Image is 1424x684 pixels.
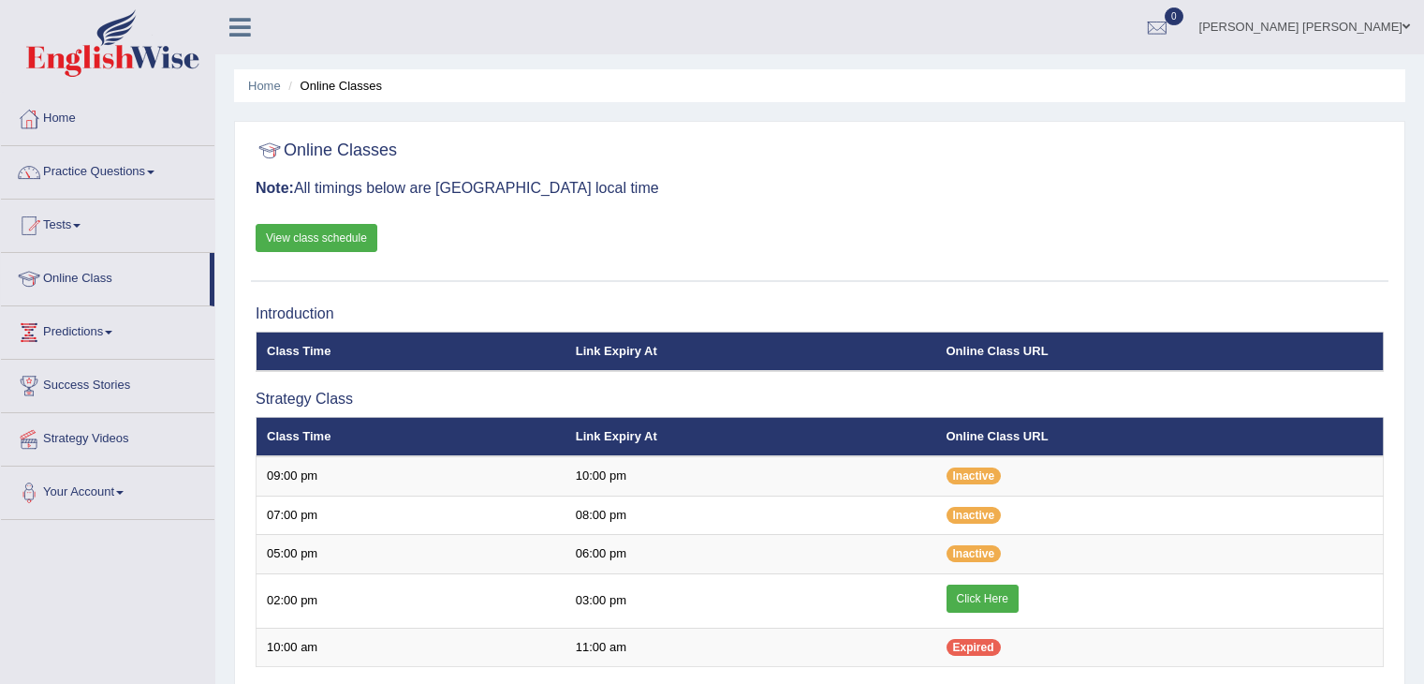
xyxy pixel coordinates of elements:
[256,137,397,165] h2: Online Classes
[565,456,936,496] td: 10:00 pm
[256,224,377,252] a: View class schedule
[1,200,214,246] a: Tests
[1,93,214,140] a: Home
[256,391,1384,408] h3: Strategy Class
[256,305,1384,322] h3: Introduction
[257,535,565,574] td: 05:00 pm
[1165,7,1183,25] span: 0
[256,180,1384,197] h3: All timings below are [GEOGRAPHIC_DATA] local time
[256,180,294,196] b: Note:
[248,79,281,93] a: Home
[947,545,1002,562] span: Inactive
[257,573,565,628] td: 02:00 pm
[936,332,1384,371] th: Online Class URL
[936,417,1384,456] th: Online Class URL
[1,146,214,193] a: Practice Questions
[284,77,382,95] li: Online Classes
[1,467,214,513] a: Your Account
[947,585,1019,613] a: Click Here
[947,639,1001,656] span: Expired
[257,417,565,456] th: Class Time
[257,628,565,667] td: 10:00 am
[565,628,936,667] td: 11:00 am
[565,332,936,371] th: Link Expiry At
[1,306,214,353] a: Predictions
[565,573,936,628] td: 03:00 pm
[947,468,1002,484] span: Inactive
[565,535,936,574] td: 06:00 pm
[947,507,1002,524] span: Inactive
[1,253,210,300] a: Online Class
[565,417,936,456] th: Link Expiry At
[1,413,214,460] a: Strategy Videos
[257,332,565,371] th: Class Time
[257,496,565,535] td: 07:00 pm
[1,360,214,407] a: Success Stories
[257,456,565,496] td: 09:00 pm
[565,496,936,535] td: 08:00 pm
